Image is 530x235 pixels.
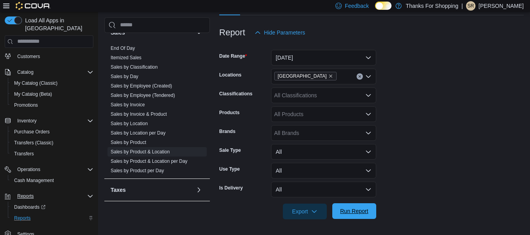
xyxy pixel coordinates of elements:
[219,166,240,172] label: Use Type
[271,50,376,66] button: [DATE]
[111,83,172,89] a: Sales by Employee (Created)
[17,166,40,173] span: Operations
[11,78,61,88] a: My Catalog (Classic)
[111,46,135,51] a: End Of Day
[11,127,93,137] span: Purchase Orders
[111,168,164,173] a: Sales by Product per Day
[2,67,97,78] button: Catalog
[466,1,475,11] div: Sam Richenberger
[271,163,376,179] button: All
[283,204,327,219] button: Export
[14,67,93,77] span: Catalog
[14,67,36,77] button: Catalog
[219,53,247,59] label: Date Range
[111,139,146,146] span: Sales by Product
[8,126,97,137] button: Purchase Orders
[2,191,97,202] button: Reports
[11,127,53,137] a: Purchase Orders
[14,151,34,157] span: Transfers
[461,1,463,11] p: |
[345,2,369,10] span: Feedback
[14,215,31,221] span: Reports
[11,149,37,158] a: Transfers
[219,128,235,135] label: Brands
[365,92,372,98] button: Open list of options
[11,100,41,110] a: Promotions
[14,129,50,135] span: Purchase Orders
[219,72,242,78] label: Locations
[11,213,34,223] a: Reports
[14,204,46,210] span: Dashboards
[357,73,363,80] button: Clear input
[271,144,376,160] button: All
[111,55,142,60] a: Itemized Sales
[14,191,37,201] button: Reports
[16,2,51,10] img: Cova
[111,74,138,79] a: Sales by Day
[14,52,43,61] a: Customers
[111,149,170,155] a: Sales by Product & Location
[17,69,33,75] span: Catalog
[22,16,93,32] span: Load All Apps in [GEOGRAPHIC_DATA]
[332,203,376,219] button: Run Report
[14,91,52,97] span: My Catalog (Beta)
[17,118,36,124] span: Inventory
[219,185,243,191] label: Is Delivery
[274,72,337,80] span: Harbour Landing
[11,100,93,110] span: Promotions
[111,102,145,107] a: Sales by Invoice
[14,140,53,146] span: Transfers (Classic)
[14,165,93,174] span: Operations
[11,202,49,212] a: Dashboards
[264,29,305,36] span: Hide Parameters
[8,78,97,89] button: My Catalog (Classic)
[194,28,204,37] button: Sales
[14,116,93,126] span: Inventory
[14,177,54,184] span: Cash Management
[328,74,333,78] button: Remove Harbour Landing from selection in this group
[8,175,97,186] button: Cash Management
[8,89,97,100] button: My Catalog (Beta)
[11,213,93,223] span: Reports
[406,1,458,11] p: Thanks For Shopping
[104,44,210,179] div: Sales
[111,130,166,136] a: Sales by Location per Day
[479,1,524,11] p: [PERSON_NAME]
[11,149,93,158] span: Transfers
[14,116,40,126] button: Inventory
[111,158,188,164] a: Sales by Product & Location per Day
[219,28,245,37] h3: Report
[111,64,158,70] a: Sales by Classification
[219,147,241,153] label: Sale Type
[111,111,167,117] a: Sales by Invoice & Product
[11,89,93,99] span: My Catalog (Beta)
[111,102,145,108] span: Sales by Invoice
[11,89,55,99] a: My Catalog (Beta)
[111,55,142,61] span: Itemized Sales
[111,120,148,127] span: Sales by Location
[111,121,148,126] a: Sales by Location
[468,1,474,11] span: SR
[14,102,38,108] span: Promotions
[8,137,97,148] button: Transfers (Classic)
[111,186,193,194] button: Taxes
[111,92,175,98] span: Sales by Employee (Tendered)
[111,93,175,98] a: Sales by Employee (Tendered)
[375,2,392,10] input: Dark Mode
[2,115,97,126] button: Inventory
[17,53,40,60] span: Customers
[17,193,34,199] span: Reports
[271,182,376,197] button: All
[111,140,146,145] a: Sales by Product
[8,202,97,213] a: Dashboards
[288,204,322,219] span: Export
[11,176,57,185] a: Cash Management
[111,186,126,194] h3: Taxes
[365,130,372,136] button: Open list of options
[8,100,97,111] button: Promotions
[340,207,368,215] span: Run Report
